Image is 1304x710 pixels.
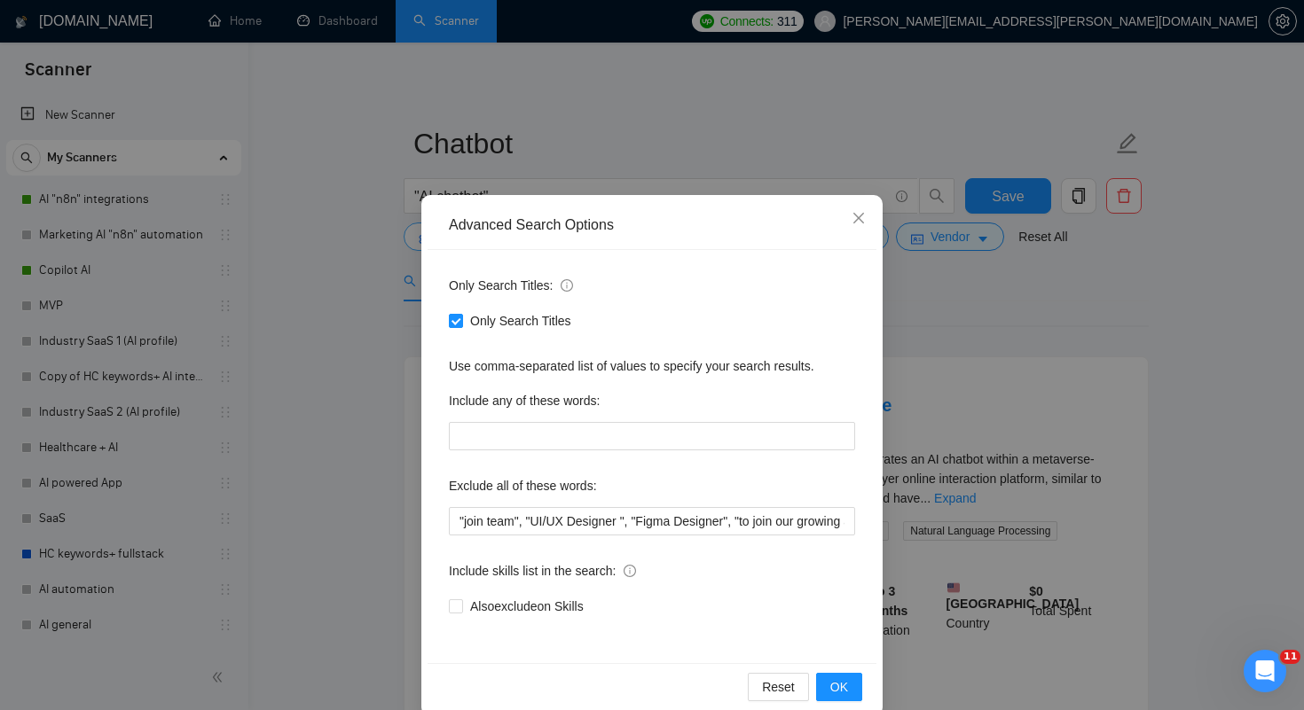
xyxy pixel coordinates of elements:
iframe: Intercom live chat [1244,650,1286,692]
label: Include any of these words: [449,386,600,415]
span: Include skills list in the search: [449,561,636,581]
span: Only Search Titles [463,311,578,331]
button: Reset [748,673,809,701]
span: Only Search Titles: [449,276,573,295]
span: info-circle [624,565,636,577]
div: Use comma-separated list of values to specify your search results. [449,356,855,376]
span: close [852,211,866,225]
span: 11 [1280,650,1300,664]
span: OK [830,677,848,697]
div: Advanced Search Options [449,215,855,235]
span: info-circle [561,279,573,292]
span: Also exclude on Skills [463,597,591,616]
button: Close [835,195,883,243]
button: OK [816,673,862,701]
label: Exclude all of these words: [449,472,597,500]
span: Reset [762,677,795,697]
